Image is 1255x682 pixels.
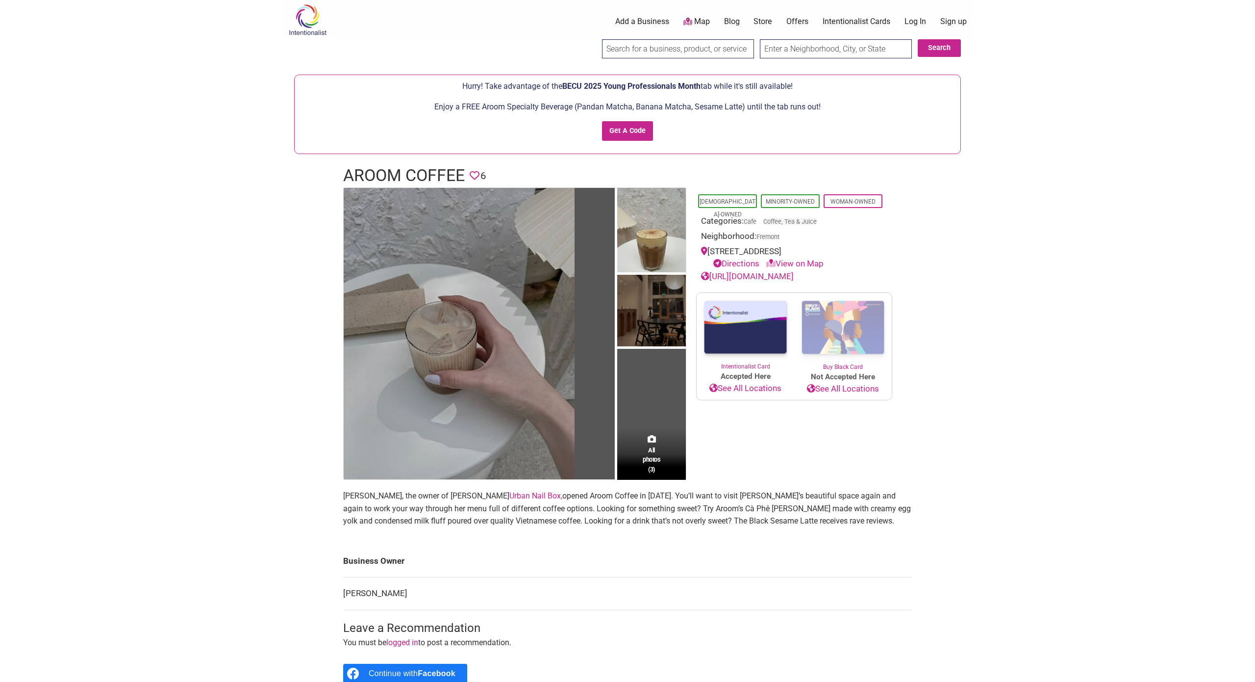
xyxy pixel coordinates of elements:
a: Blog [724,16,740,27]
a: See All Locations [697,382,794,395]
td: [PERSON_NAME] [343,577,912,610]
a: Store [753,16,772,27]
a: logged in [386,638,418,647]
div: Categories: [701,215,887,230]
a: Buy Black Card [794,293,892,371]
h3: Leave a Recommendation [343,620,912,637]
img: The inside of Aroom Coffee [617,275,686,349]
span: Not Accepted Here [794,371,892,383]
a: Map [683,16,710,27]
a: Directions [713,259,759,268]
p: Enjoy a FREE Aroom Specialty Beverage (Pandan Matcha, Banana Matcha, Sesame Latte) until the tab ... [300,101,955,113]
div: [STREET_ADDRESS] [701,245,887,270]
a: Offers [786,16,808,27]
a: Intentionalist Card [697,293,794,371]
span: BECU 2025 Young Professionals Month [562,81,701,91]
a: View on Map [766,259,824,268]
span: Accepted Here [697,371,794,382]
a: Urban Nail Box, [509,491,562,500]
img: Buy Black Card [794,293,892,363]
input: Enter a Neighborhood, City, or State [760,39,912,58]
a: Woman-Owned [830,198,876,205]
a: Coffee, Tea & Juice [763,218,817,225]
span: You must be logged in to save favorites. [470,168,479,184]
img: Intentionalist Card [697,293,794,362]
a: See All Locations [794,383,892,395]
td: Business Owner [343,545,912,577]
a: Cafe [744,218,756,225]
button: Search [918,39,961,57]
img: Iced coffee from Aroom Coffee [344,188,575,479]
b: Facebook [418,669,455,678]
input: Get A Code [602,121,653,141]
a: Intentionalist Cards [823,16,890,27]
a: Add a Business [615,16,669,27]
a: Log In [904,16,926,27]
a: Minority-Owned [766,198,815,205]
p: You must be to post a recommendation. [343,636,912,649]
input: Search for a business, product, or service [602,39,754,58]
p: Hurry! Take advantage of the tab while it's still available! [300,80,955,93]
div: Neighborhood: [701,230,887,245]
a: [DEMOGRAPHIC_DATA]-Owned [700,198,755,218]
p: [PERSON_NAME], the owner of [PERSON_NAME] opened Aroom Coffee in [DATE]. You’ll want to visit [PE... [343,490,912,527]
img: Intentionalist [284,4,331,36]
a: Sign up [940,16,967,27]
h1: Aroom Coffee [343,164,465,187]
span: All photos (3) [643,446,660,473]
span: Fremont [756,234,779,240]
span: 6 [480,168,486,184]
img: Egg coffee from Aroom Coffee [617,188,686,275]
a: [URL][DOMAIN_NAME] [701,271,794,281]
